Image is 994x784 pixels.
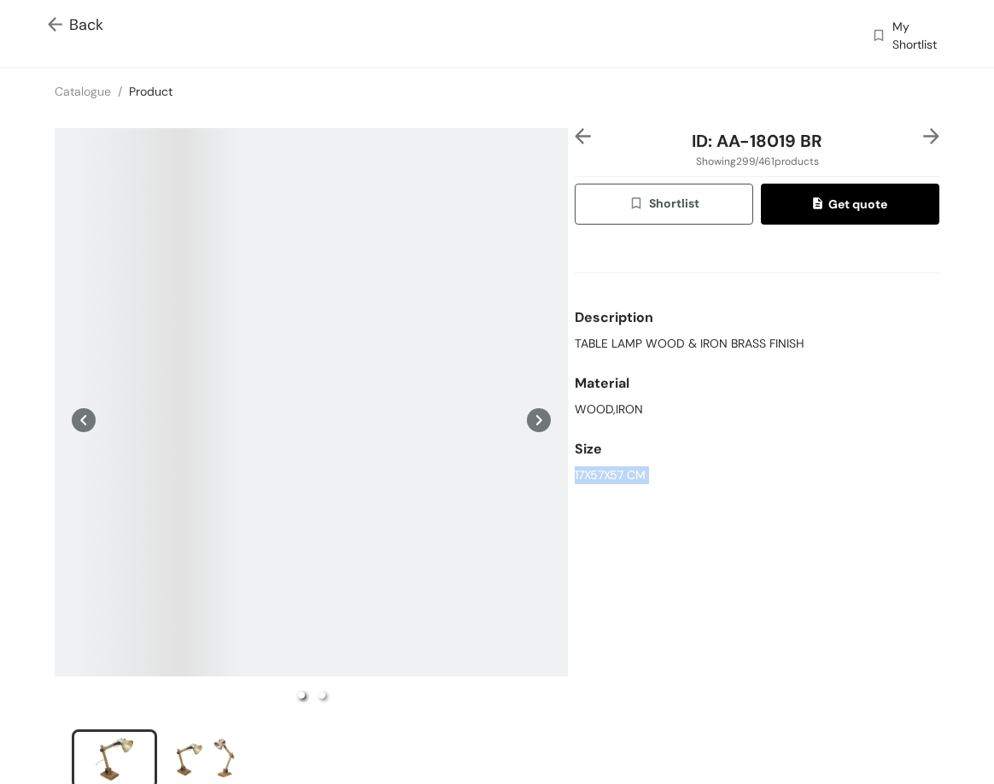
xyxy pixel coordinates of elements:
[575,128,591,144] img: left
[629,194,699,214] span: Shortlist
[298,692,305,699] li: slide item 1
[871,20,886,54] img: wishlist
[118,84,122,99] span: /
[48,14,103,37] span: Back
[575,301,939,335] div: Description
[48,17,69,35] img: Go back
[55,84,111,99] a: Catalogue
[575,184,753,225] button: wishlistShortlist
[629,196,649,214] img: wishlist
[575,432,939,466] div: Size
[129,84,172,99] a: Product
[923,128,939,144] img: right
[892,18,946,54] span: My Shortlist
[696,154,819,169] span: Showing 299 / 461 products
[692,130,822,152] span: ID: AA-18019 BR
[319,692,325,699] li: slide item 2
[575,366,939,401] div: Material
[575,466,939,484] div: 17X57X57 CM
[575,401,939,418] div: WOOD,IRON
[813,197,827,213] img: quote
[813,195,886,214] span: Get quote
[575,335,804,353] span: TABLE LAMP WOOD & IRON BRASS FINISH
[761,184,939,225] button: quoteGet quote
